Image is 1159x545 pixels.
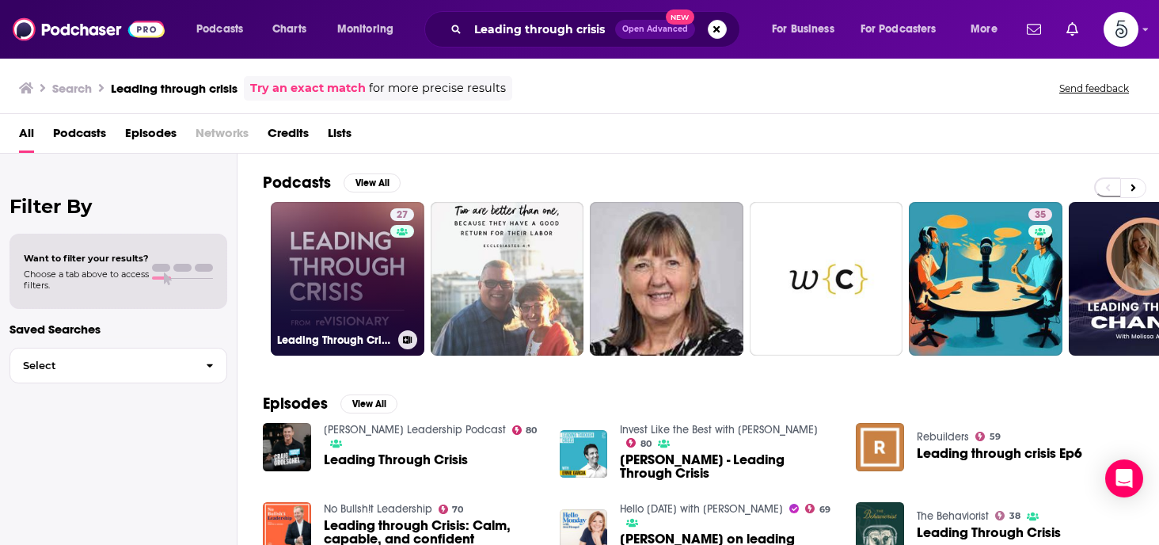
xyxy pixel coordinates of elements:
h3: Leading Through Crisis with [PERSON_NAME] [277,333,392,347]
span: New [666,10,694,25]
span: 80 [640,440,652,448]
h3: Leading through crisis [111,81,237,96]
a: Hello Monday with Jessi Hempel [620,502,783,516]
span: 59 [990,433,1001,440]
a: 35 [909,202,1062,356]
a: All [19,120,34,153]
span: For Podcasters [861,18,937,40]
p: Saved Searches [9,322,227,337]
span: for more precise results [369,79,506,97]
a: 80 [626,438,652,448]
a: 80 [512,425,538,435]
img: Ernie Garcia - Leading Through Crisis [560,430,608,478]
a: 27Leading Through Crisis with [PERSON_NAME] [271,202,424,356]
a: 69 [805,504,830,513]
span: Monitoring [337,18,393,40]
button: open menu [850,17,959,42]
button: View All [344,173,401,192]
span: 70 [452,506,463,513]
a: EpisodesView All [263,394,397,414]
a: Leading Through Crisis [917,526,1061,539]
a: The Behaviorist [917,509,989,523]
span: More [971,18,997,40]
a: 38 [995,511,1020,520]
span: Podcasts [196,18,243,40]
button: open menu [959,17,1017,42]
a: Episodes [125,120,177,153]
button: Select [9,348,227,383]
span: 35 [1035,208,1046,223]
div: Search podcasts, credits, & more... [439,11,755,48]
button: open menu [326,17,414,42]
span: Want to filter your results? [24,253,149,264]
a: Credits [268,120,309,153]
a: Craig Groeschel Leadership Podcast [324,423,506,436]
span: For Business [772,18,834,40]
span: Logged in as Spiral5-G2 [1104,12,1138,47]
a: PodcastsView All [263,173,401,192]
span: 69 [819,506,830,513]
a: 35 [1028,208,1052,221]
button: View All [340,394,397,414]
span: Select [10,360,193,371]
a: No Bullsh!t Leadership [324,502,432,516]
button: open menu [761,17,854,42]
a: Show notifications dropdown [1060,16,1085,43]
span: Charts [272,18,306,40]
a: Leading Through Crisis [324,453,468,467]
button: open menu [185,17,264,42]
h2: Episodes [263,394,328,414]
button: Open AdvancedNew [615,20,695,39]
a: Invest Like the Best with Patrick O'Shaughnessy [620,423,818,436]
a: 59 [975,432,1001,441]
a: Lists [328,120,351,153]
h3: Search [52,81,92,96]
span: 27 [397,208,408,223]
span: [PERSON_NAME] - Leading Through Crisis [620,453,837,480]
a: Ernie Garcia - Leading Through Crisis [620,453,837,480]
a: Podcasts [53,120,106,153]
img: Leading through crisis Ep6 [856,423,904,471]
a: Try an exact match [250,79,366,97]
img: Podchaser - Follow, Share and Rate Podcasts [13,14,165,44]
a: 27 [390,208,414,221]
div: Open Intercom Messenger [1105,459,1143,497]
a: Rebuilders [917,430,969,444]
button: Show profile menu [1104,12,1138,47]
h2: Podcasts [263,173,331,192]
button: Send feedback [1054,82,1134,95]
img: User Profile [1104,12,1138,47]
span: 80 [526,427,537,434]
h2: Filter By [9,195,227,218]
input: Search podcasts, credits, & more... [468,17,615,42]
a: Charts [262,17,316,42]
span: Networks [196,120,249,153]
span: Choose a tab above to access filters. [24,269,149,291]
span: Open Advanced [622,25,688,33]
a: 70 [439,505,464,514]
span: 38 [1009,513,1020,520]
a: Show notifications dropdown [1020,16,1047,43]
img: Leading Through Crisis [263,423,311,471]
a: Leading through crisis Ep6 [917,447,1082,460]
